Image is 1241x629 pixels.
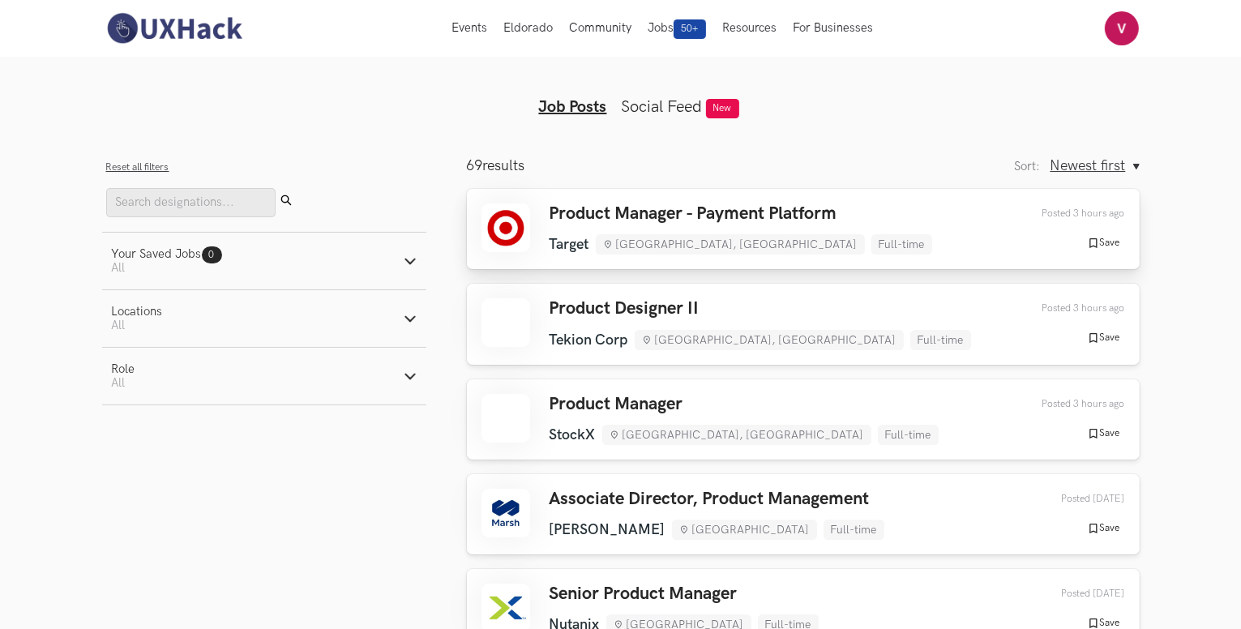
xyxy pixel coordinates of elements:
a: Product Manager - Payment Platform Target [GEOGRAPHIC_DATA], [GEOGRAPHIC_DATA] Full-time Posted 3... [467,189,1140,269]
div: 20th Aug [1024,493,1125,505]
a: Social Feed [622,97,703,117]
h3: Senior Product Manager [550,584,819,605]
img: UXHack-logo.png [102,11,246,45]
span: All [112,261,126,275]
span: All [112,376,126,390]
div: Your Saved Jobs [112,247,222,261]
img: Your profile pic [1105,11,1139,45]
li: Full-time [824,520,884,540]
a: Product Manager StockX [GEOGRAPHIC_DATA], [GEOGRAPHIC_DATA] Full-time Posted 3 hours ago Save [467,379,1140,460]
li: [PERSON_NAME] [550,521,665,538]
li: [GEOGRAPHIC_DATA], [GEOGRAPHIC_DATA] [635,330,904,350]
li: StockX [550,426,596,443]
li: [GEOGRAPHIC_DATA], [GEOGRAPHIC_DATA] [602,425,871,445]
ul: Tabs Interface [310,71,932,117]
h3: Product Manager [550,394,939,415]
span: Newest first [1051,157,1126,174]
div: 27th Aug [1024,398,1125,410]
li: [GEOGRAPHIC_DATA] [672,520,817,540]
h3: Associate Director, Product Management [550,489,884,510]
a: Associate Director, Product Management [PERSON_NAME] [GEOGRAPHIC_DATA] Full-time Posted [DATE] Save [467,474,1140,554]
button: Save [1082,236,1125,250]
span: 69 [467,157,483,174]
button: Save [1082,331,1125,345]
a: Job Posts [539,97,607,117]
span: New [706,99,739,118]
p: results [467,157,525,174]
div: 27th Aug [1024,208,1125,220]
input: Search [106,188,276,217]
div: Role [112,362,135,376]
div: Locations [112,305,163,319]
button: Save [1082,521,1125,536]
span: All [112,319,126,332]
li: Full-time [878,425,939,445]
h3: Product Designer II [550,298,971,319]
li: Target [550,236,589,253]
button: Newest first, Sort: [1051,157,1140,174]
li: [GEOGRAPHIC_DATA], [GEOGRAPHIC_DATA] [596,234,865,255]
li: Full-time [910,330,971,350]
li: Tekion Corp [550,332,628,349]
label: Sort: [1015,160,1041,173]
div: 27th Aug [1024,302,1125,314]
button: Your Saved Jobs0 All [102,233,426,289]
button: RoleAll [102,348,426,404]
button: LocationsAll [102,290,426,347]
button: Save [1082,426,1125,441]
h3: Product Manager - Payment Platform [550,203,932,225]
span: 50+ [674,19,706,39]
div: 20th Aug [1024,588,1125,600]
span: 0 [209,249,215,261]
li: Full-time [871,234,932,255]
button: Reset all filters [106,161,169,173]
a: Product Designer II Tekion Corp [GEOGRAPHIC_DATA], [GEOGRAPHIC_DATA] Full-time Posted 3 hours ago... [467,284,1140,364]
